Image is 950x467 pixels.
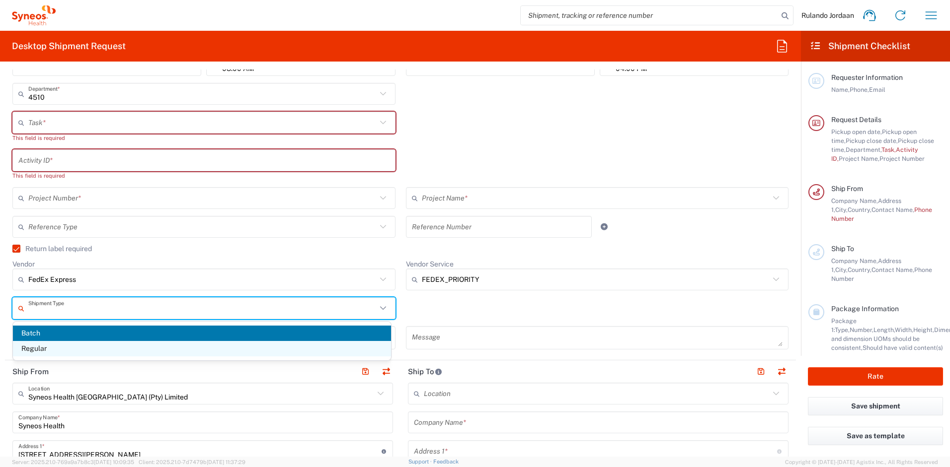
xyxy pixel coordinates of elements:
span: City, [835,206,848,213]
button: Rate [808,367,943,386]
span: Project Number [879,155,925,162]
span: Package Information [831,305,899,313]
h2: Desktop Shipment Request [12,40,126,52]
span: City, [835,266,848,273]
span: [DATE] 11:37:29 [207,459,245,465]
label: Vendor [12,260,35,268]
a: Support [408,459,433,465]
span: Package 1: [831,317,857,334]
span: Rulando Jordaan [801,11,854,20]
span: Client: 2025.21.0-7d7479b [139,459,245,465]
span: Type, [835,326,850,334]
input: Shipment, tracking or reference number [521,6,778,25]
span: Number, [850,326,873,334]
div: This field is required [12,171,396,180]
h2: Ship To [408,367,442,377]
span: Country, [848,206,871,213]
span: [DATE] 10:09:35 [94,459,134,465]
div: This field is required [12,133,396,142]
a: Feedback [433,459,459,465]
span: Batch [13,326,391,341]
button: Save shipment [808,397,943,415]
label: Return label required [12,245,92,253]
span: Regular [13,341,391,356]
span: Phone, [850,86,869,93]
span: Ship From [831,185,863,193]
span: Contact Name, [871,266,914,273]
span: Company Name, [831,257,878,265]
span: Contact Name, [871,206,914,213]
h2: Ship From [12,367,49,377]
span: Should have valid content(s) [863,344,943,351]
span: Ship To [831,245,854,253]
span: Request Details [831,116,881,124]
span: Name, [831,86,850,93]
span: Country, [848,266,871,273]
span: Task, [881,146,896,153]
span: Width, [895,326,913,334]
span: Height, [913,326,934,334]
button: Save as template [808,427,943,445]
span: Copyright © [DATE]-[DATE] Agistix Inc., All Rights Reserved [785,458,938,467]
span: Company Name, [831,197,878,204]
label: Vendor Service [406,260,454,268]
span: Pickup open date, [831,128,882,135]
span: Requester Information [831,73,903,81]
a: Add Reference [597,220,611,234]
h2: Shipment Checklist [810,40,910,52]
span: Server: 2025.21.0-769a9a7b8c3 [12,459,134,465]
span: Project Name, [839,155,879,162]
span: Email [869,86,885,93]
span: Pickup close date, [846,137,898,144]
span: Length, [873,326,895,334]
span: Department, [846,146,881,153]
